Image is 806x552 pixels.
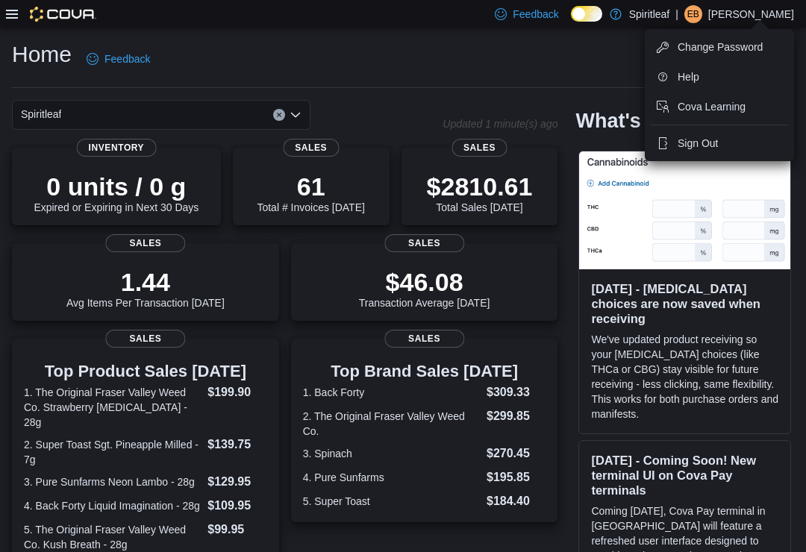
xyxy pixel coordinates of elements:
input: Dark Mode [571,6,602,22]
p: 0 units / 0 g [34,172,199,201]
a: Feedback [81,44,156,74]
p: 1.44 [66,267,225,297]
span: Sign Out [678,136,718,151]
p: $2810.61 [427,172,533,201]
h2: What's new [575,109,685,133]
button: Help [651,65,788,89]
dt: 4. Pure Sunfarms [303,470,481,485]
dt: 5. Super Toast [303,494,481,509]
img: Cova [30,7,96,22]
dd: $99.95 [207,521,266,539]
dt: 2. Super Toast Sgt. Pineapple Milled - 7g [24,437,201,467]
dt: 1. Back Forty [303,385,481,400]
span: EB [687,5,699,23]
p: Updated 1 minute(s) ago [443,118,557,130]
dd: $129.95 [207,473,266,491]
span: Spiritleaf [21,105,61,123]
span: Sales [105,234,185,252]
dd: $184.40 [487,492,546,510]
div: Expired or Expiring in Next 30 Days [34,172,199,213]
div: Avg Items Per Transaction [DATE] [66,267,225,309]
dt: 3. Pure Sunfarms Neon Lambo - 28g [24,474,201,489]
h3: Top Product Sales [DATE] [24,363,267,380]
dd: $195.85 [487,468,546,486]
span: Feedback [513,7,558,22]
h1: Home [12,40,72,69]
button: Clear input [273,109,285,121]
span: Sales [105,330,185,348]
span: Change Password [678,40,763,54]
dt: 2. The Original Fraser Valley Weed Co. [303,409,481,439]
span: Sales [384,234,464,252]
div: Total # Invoices [DATE] [257,172,364,213]
dd: $299.85 [487,407,546,425]
p: [PERSON_NAME] [708,5,794,23]
button: Change Password [651,35,788,59]
span: Help [678,69,699,84]
p: $46.08 [359,267,490,297]
p: 61 [257,172,364,201]
div: Total Sales [DATE] [427,172,533,213]
dd: $309.33 [487,383,546,401]
div: Transaction Average [DATE] [359,267,490,309]
p: Spiritleaf [629,5,669,23]
p: | [675,5,678,23]
h3: Top Brand Sales [DATE] [303,363,546,380]
h3: [DATE] - Coming Soon! New terminal UI on Cova Pay terminals [591,453,778,498]
dd: $199.90 [207,383,266,401]
span: Sales [283,139,339,157]
dt: 4. Back Forty Liquid Imagination - 28g [24,498,201,513]
dt: 5. The Original Fraser Valley Weed Co. Kush Breath - 28g [24,522,201,552]
h3: [DATE] - [MEDICAL_DATA] choices are now saved when receiving [591,281,778,326]
span: Feedback [104,51,150,66]
span: Sales [384,330,464,348]
p: We've updated product receiving so your [MEDICAL_DATA] choices (like THCa or CBG) stay visible fo... [591,332,778,421]
button: Sign Out [651,131,788,155]
dd: $139.75 [207,436,266,454]
dt: 1. The Original Fraser Valley Weed Co. Strawberry [MEDICAL_DATA] - 28g [24,385,201,430]
dd: $270.45 [487,445,546,462]
span: Inventory [77,139,157,157]
div: Emily B [684,5,702,23]
dt: 3. Spinach [303,446,481,461]
button: Open list of options [290,109,302,121]
span: Cova Learning [678,99,746,114]
button: Cova Learning [651,95,788,119]
span: Sales [452,139,507,157]
dd: $109.95 [207,497,266,515]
